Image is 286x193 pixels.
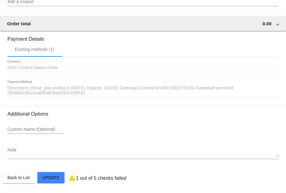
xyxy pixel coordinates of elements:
[7,31,279,42] h3: Payment Details
[42,175,60,180] span: Update
[263,21,271,26] span: 0.00
[15,47,54,52] div: Existing methods (1)
[7,65,58,70] span: USD | United States Dollar
[76,175,126,181] p: 1 out of 5 checks failed
[68,174,76,182] mat-icon: warning
[7,175,30,180] span: Back to List
[7,127,63,132] input: Custom Name (Optional)
[2,172,35,183] button: Back to List
[7,21,31,26] span: Order total
[37,172,64,183] button: Update
[7,111,279,117] h3: Additional Options
[7,85,233,95] span: Description (Shop_pay ending in [DATE]. Expires: 3/2030) GatewayCustomerId (8407582376153) Gatewa...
